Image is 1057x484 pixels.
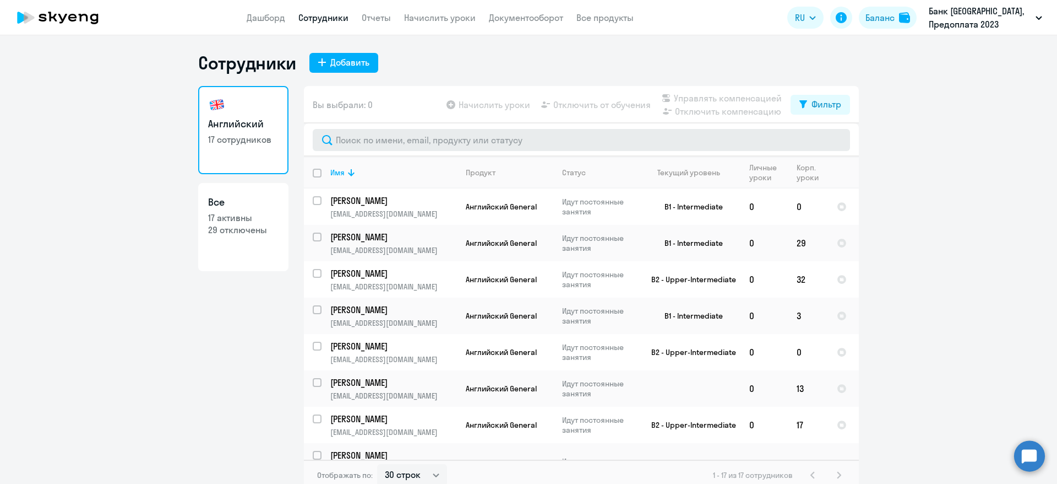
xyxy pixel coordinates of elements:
a: [PERSON_NAME] [330,304,456,316]
a: Сотрудники [298,12,348,23]
a: [PERSON_NAME] [330,377,456,389]
p: Идут постоянные занятия [562,342,638,362]
td: B1 - Intermediate [638,225,740,261]
td: 13 [788,370,828,407]
td: 0 [740,370,788,407]
p: [EMAIL_ADDRESS][DOMAIN_NAME] [330,427,456,437]
button: Фильтр [791,95,850,115]
h1: Сотрудники [198,52,296,74]
td: 0 [740,407,788,443]
p: [EMAIL_ADDRESS][DOMAIN_NAME] [330,282,456,292]
h3: Английский [208,117,279,131]
p: [EMAIL_ADDRESS][DOMAIN_NAME] [330,209,456,219]
div: Текущий уровень [647,168,740,178]
span: 1 - 17 из 17 сотрудников [713,470,793,480]
button: Балансbalance [859,7,917,29]
p: 17 активны [208,212,279,224]
div: Корп. уроки [797,163,820,182]
span: Английский General [466,420,537,430]
button: Добавить [309,53,378,73]
div: Личные уроки [749,163,787,182]
a: Дашборд [247,12,285,23]
span: Английский General [466,311,537,321]
h3: Все [208,195,279,209]
div: Продукт [466,168,553,178]
a: Документооборот [489,12,563,23]
div: Статус [562,168,638,178]
td: 29 [788,225,828,261]
td: 32 [788,261,828,298]
td: 0 [740,225,788,261]
button: Банк [GEOGRAPHIC_DATA], Предоплата 2023 [923,4,1048,31]
span: Английский General [466,384,537,394]
p: Идут постоянные занятия [562,233,638,253]
div: Фильтр [811,98,841,111]
span: Английский General [466,275,537,284]
p: Идут постоянные занятия [562,306,638,326]
td: 3 [788,298,828,334]
p: Идут постоянные занятия [562,197,638,217]
a: Отчеты [362,12,391,23]
span: RU [795,11,805,24]
p: [EMAIL_ADDRESS][DOMAIN_NAME] [330,354,456,364]
button: RU [787,7,824,29]
p: [PERSON_NAME] [330,267,455,279]
img: english [208,96,226,114]
p: [PERSON_NAME] [330,449,455,461]
div: Добавить [330,56,369,69]
p: 17 сотрудников [208,133,279,146]
td: 17 [788,407,828,443]
p: [PERSON_NAME] [330,377,455,389]
td: 0 [740,334,788,370]
input: Поиск по имени, email, продукту или статусу [313,129,850,151]
p: [PERSON_NAME] [330,340,455,352]
p: [EMAIL_ADDRESS][DOMAIN_NAME] [330,245,456,255]
a: Начислить уроки [404,12,476,23]
td: B1 - Intermediate [638,189,740,225]
p: [EMAIL_ADDRESS][DOMAIN_NAME] [330,318,456,328]
td: 0 [740,298,788,334]
p: Банк [GEOGRAPHIC_DATA], Предоплата 2023 [929,4,1031,31]
p: Идут постоянные занятия [562,379,638,399]
span: Английский General [466,347,537,357]
p: [PERSON_NAME] [330,195,455,207]
div: Имя [330,168,345,178]
a: [PERSON_NAME] [330,340,456,352]
span: Английский General [466,238,537,248]
td: B2 - Upper-Intermediate [638,407,740,443]
p: Идут постоянные занятия [562,270,638,289]
a: Все17 активны29 отключены [198,183,288,271]
a: [PERSON_NAME] [330,267,456,279]
div: Корп. уроки [797,163,827,182]
a: [PERSON_NAME] [330,195,456,207]
td: 0 [788,334,828,370]
span: Английский General [466,202,537,212]
a: [PERSON_NAME] [330,449,456,461]
td: 0 [740,189,788,225]
p: [PERSON_NAME] [330,304,455,316]
div: Продукт [466,168,495,178]
a: Английский17 сотрудников [198,86,288,174]
p: Идут постоянные занятия [562,415,638,435]
td: 0 [740,261,788,298]
td: B2 - Upper-Intermediate [638,261,740,298]
a: [PERSON_NAME] [330,413,456,425]
span: Отображать по: [317,470,373,480]
td: B2 - Upper-Intermediate [638,334,740,370]
div: Текущий уровень [657,168,720,178]
span: Вы выбрали: 0 [313,98,373,111]
td: 0 [788,189,828,225]
a: [PERSON_NAME] [330,231,456,243]
p: 29 отключены [208,224,279,236]
div: Имя [330,168,456,178]
p: [EMAIL_ADDRESS][DOMAIN_NAME] [330,391,456,401]
p: [PERSON_NAME] [330,231,455,243]
p: [PERSON_NAME] [330,413,455,425]
p: Идут постоянные занятия [562,456,638,476]
img: balance [899,12,910,23]
div: Личные уроки [749,163,780,182]
div: Статус [562,168,586,178]
a: Все продукты [576,12,634,23]
td: B1 - Intermediate [638,298,740,334]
